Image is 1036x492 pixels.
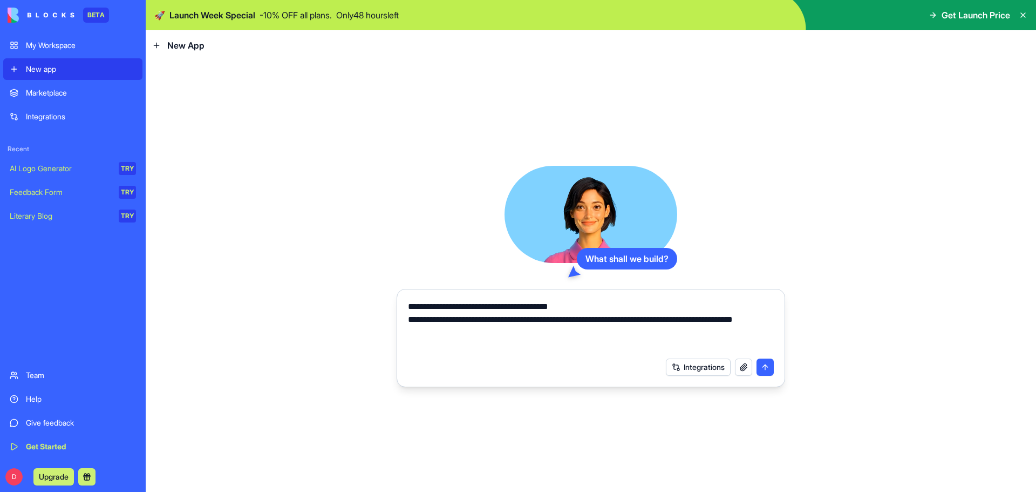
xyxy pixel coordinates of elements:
a: Get Started [3,436,142,457]
div: Team [26,370,136,381]
div: My Workspace [26,40,136,51]
button: Integrations [666,359,731,376]
span: D [5,468,23,486]
div: Get Started [26,441,136,452]
a: AI Logo GeneratorTRY [3,158,142,179]
span: Recent [3,145,142,153]
a: My Workspace [3,35,142,56]
a: Give feedback [3,412,142,434]
a: Literary BlogTRY [3,205,142,227]
div: Give feedback [26,417,136,428]
a: New app [3,58,142,80]
a: Marketplace [3,82,142,104]
a: BETA [8,8,109,23]
button: Upgrade [33,468,74,486]
a: Integrations [3,106,142,127]
span: 🚀 [154,9,165,22]
img: logo [8,8,74,23]
div: TRY [119,210,136,223]
span: Get Launch Price [942,9,1010,22]
div: Marketplace [26,87,136,98]
div: Literary Blog [10,211,111,221]
p: - 10 % OFF all plans. [260,9,332,22]
div: AI Logo Generator [10,163,111,174]
div: TRY [119,186,136,199]
p: Only 48 hours left [336,9,399,22]
div: What shall we build? [577,248,677,269]
div: Integrations [26,111,136,122]
a: Feedback FormTRY [3,181,142,203]
div: BETA [83,8,109,23]
div: Feedback Form [10,187,111,198]
div: Help [26,394,136,405]
span: New App [167,39,205,52]
a: Upgrade [33,471,74,482]
a: Help [3,388,142,410]
div: TRY [119,162,136,175]
a: Team [3,365,142,386]
div: New app [26,64,136,75]
span: Launch Week Special [169,9,255,22]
